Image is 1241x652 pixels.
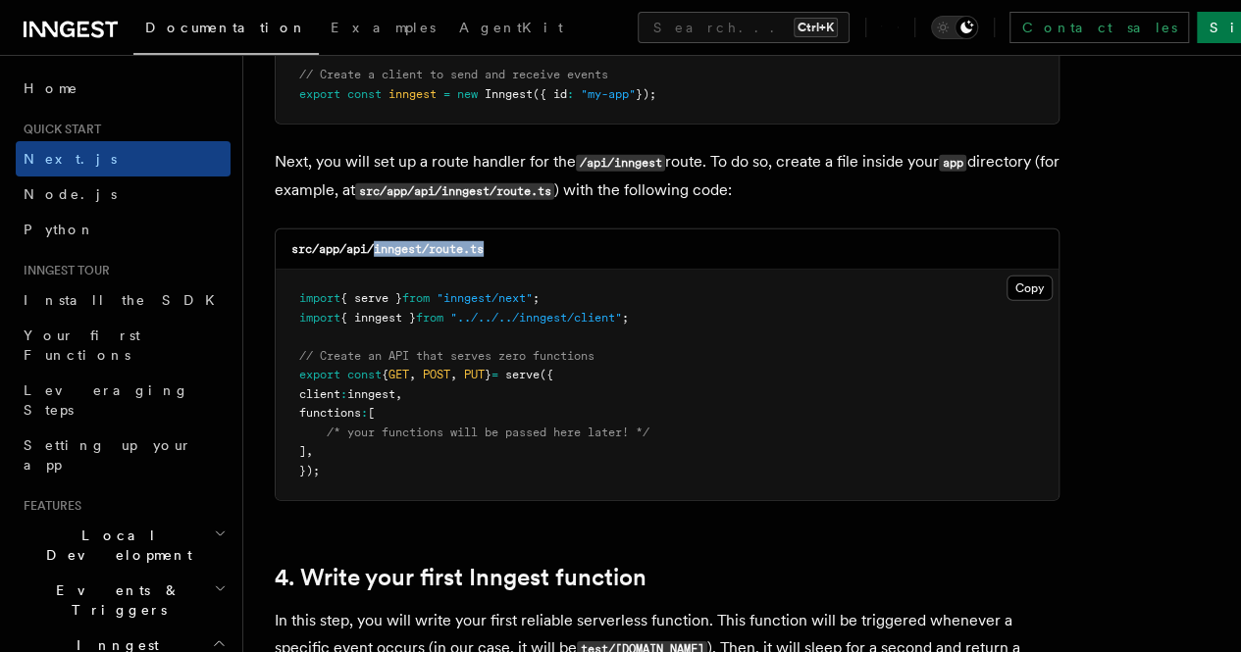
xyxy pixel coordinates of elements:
[291,242,484,256] code: src/app/api/inngest/route.ts
[299,87,340,101] span: export
[636,87,656,101] span: });
[505,368,540,381] span: serve
[409,368,416,381] span: ,
[16,427,231,482] a: Setting up your app
[361,406,368,420] span: :
[16,122,101,137] span: Quick start
[299,464,320,477] span: });
[16,518,231,573] button: Local Development
[931,16,978,39] button: Toggle dark mode
[16,212,231,247] a: Python
[340,387,347,401] span: :
[319,6,447,53] a: Examples
[340,291,402,305] span: { serve }
[16,263,110,278] span: Inngest tour
[368,406,375,420] span: [
[794,18,838,37] kbd: Ctrl+K
[24,151,117,167] span: Next.js
[457,87,478,101] span: new
[443,87,450,101] span: =
[567,87,574,101] span: :
[581,87,636,101] span: "my-app"
[16,526,214,565] span: Local Development
[24,78,78,98] span: Home
[24,186,117,202] span: Node.js
[1009,12,1189,43] a: Contact sales
[355,183,554,200] code: src/app/api/inngest/route.ts
[275,564,646,591] a: 4. Write your first Inngest function
[382,368,388,381] span: {
[299,68,608,81] span: // Create a client to send and receive events
[16,318,231,373] a: Your first Functions
[402,291,430,305] span: from
[416,311,443,325] span: from
[16,282,231,318] a: Install the SDK
[16,580,214,620] span: Events & Triggers
[388,87,437,101] span: inngest
[327,426,649,439] span: /* your functions will be passed here later! */
[306,444,313,458] span: ,
[450,368,457,381] span: ,
[24,222,95,237] span: Python
[299,387,340,401] span: client
[423,368,450,381] span: POST
[16,573,231,627] button: Events & Triggers
[24,437,192,473] span: Setting up your app
[24,292,227,308] span: Install the SDK
[939,155,966,172] code: app
[395,387,402,401] span: ,
[16,373,231,427] a: Leveraging Steps
[347,368,382,381] span: const
[1007,276,1053,301] button: Copy
[16,71,231,106] a: Home
[485,87,533,101] span: Inngest
[622,311,629,325] span: ;
[299,291,340,305] span: import
[638,12,850,43] button: Search...Ctrl+K
[275,148,1060,205] p: Next, you will set up a route handler for the route. To do so, create a file inside your director...
[576,155,665,172] code: /api/inngest
[459,20,563,35] span: AgentKit
[16,176,231,212] a: Node.js
[437,291,533,305] span: "inngest/next"
[331,20,436,35] span: Examples
[347,87,382,101] span: const
[299,444,306,458] span: ]
[299,311,340,325] span: import
[388,368,409,381] span: GET
[299,349,595,363] span: // Create an API that serves zero functions
[16,498,81,514] span: Features
[347,387,395,401] span: inngest
[485,368,491,381] span: }
[16,141,231,176] a: Next.js
[24,327,140,363] span: Your first Functions
[340,311,416,325] span: { inngest }
[145,20,307,35] span: Documentation
[447,6,575,53] a: AgentKit
[540,368,553,381] span: ({
[491,368,498,381] span: =
[133,6,319,55] a: Documentation
[533,291,540,305] span: ;
[299,368,340,381] span: export
[24,382,189,418] span: Leveraging Steps
[299,406,361,420] span: functions
[533,87,567,101] span: ({ id
[464,368,485,381] span: PUT
[450,311,622,325] span: "../../../inngest/client"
